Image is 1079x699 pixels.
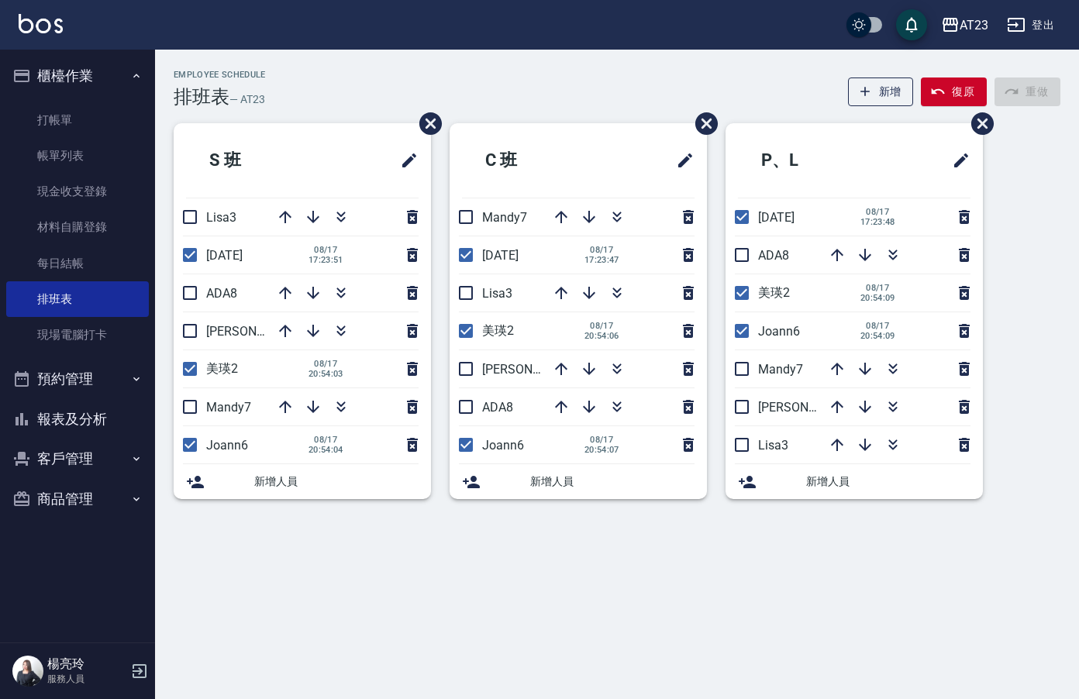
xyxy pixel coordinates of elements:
span: 08/17 [860,321,895,331]
span: 20:54:07 [584,445,619,455]
span: ADA8 [482,400,513,415]
span: 美瑛2 [482,323,514,338]
span: Joann6 [758,324,800,339]
span: 新增人員 [254,473,419,490]
a: 打帳單 [6,102,149,138]
span: ADA8 [758,248,789,263]
div: 新增人員 [726,464,983,499]
span: [DATE] [206,248,243,263]
div: AT23 [960,15,988,35]
button: 客戶管理 [6,439,149,479]
a: 帳單列表 [6,138,149,174]
span: 08/17 [309,245,343,255]
h2: Employee Schedule [174,70,266,80]
span: 刪除班表 [408,101,444,146]
span: 17:23:47 [584,255,619,265]
span: 20:54:06 [584,331,619,341]
h3: 排班表 [174,86,229,108]
span: 新增人員 [806,473,970,490]
h5: 楊亮玲 [47,656,126,672]
span: Mandy7 [206,400,251,415]
button: 新增 [848,77,914,106]
span: 美瑛2 [758,285,790,300]
span: 刪除班表 [684,101,720,146]
button: 報表及分析 [6,399,149,439]
span: 修改班表的標題 [943,142,970,179]
span: 美瑛2 [206,361,238,376]
span: [DATE] [482,248,519,263]
span: [PERSON_NAME]19 [758,400,865,415]
span: 刪除班表 [960,101,996,146]
span: 20:54:04 [309,445,343,455]
span: 20:54:03 [309,369,343,379]
button: 預約管理 [6,359,149,399]
span: Mandy7 [758,362,803,377]
button: 登出 [1001,11,1060,40]
button: AT23 [935,9,995,41]
span: 08/17 [584,245,619,255]
span: [DATE] [758,210,795,225]
span: 20:54:09 [860,331,895,341]
a: 排班表 [6,281,149,317]
span: 新增人員 [530,473,695,490]
img: Logo [19,14,63,33]
span: 修改班表的標題 [667,142,695,179]
a: 材料自購登錄 [6,209,149,245]
div: 新增人員 [450,464,707,499]
span: 17:23:51 [309,255,343,265]
span: 08/17 [584,321,619,331]
div: 新增人員 [174,464,431,499]
button: 復原 [921,77,987,106]
span: 修改班表的標題 [391,142,419,179]
span: 08/17 [860,283,895,293]
span: 08/17 [309,359,343,369]
img: Person [12,656,43,687]
button: 櫃檯作業 [6,56,149,96]
a: 現場電腦打卡 [6,317,149,353]
span: [PERSON_NAME]19 [206,324,313,339]
span: Joann6 [482,438,524,453]
span: Lisa3 [758,438,788,453]
span: [PERSON_NAME]19 [482,362,589,377]
span: Mandy7 [482,210,527,225]
a: 現金收支登錄 [6,174,149,209]
span: 20:54:09 [860,293,895,303]
span: 17:23:48 [860,217,895,227]
span: 08/17 [860,207,895,217]
h2: P、L [738,133,882,188]
span: 08/17 [584,435,619,445]
span: Joann6 [206,438,248,453]
span: ADA8 [206,286,237,301]
button: 商品管理 [6,479,149,519]
span: Lisa3 [206,210,236,225]
p: 服務人員 [47,672,126,686]
a: 每日結帳 [6,246,149,281]
h2: S 班 [186,133,327,188]
h6: — AT23 [229,91,265,108]
button: save [896,9,927,40]
span: 08/17 [309,435,343,445]
span: Lisa3 [482,286,512,301]
h2: C 班 [462,133,603,188]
